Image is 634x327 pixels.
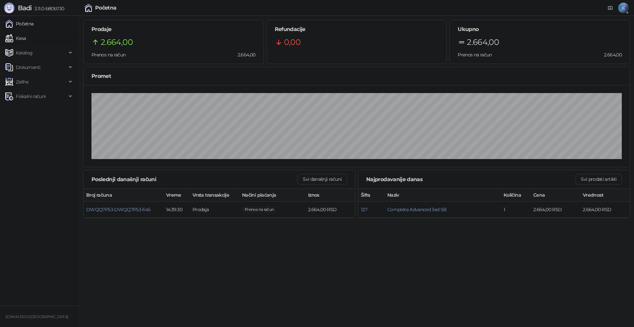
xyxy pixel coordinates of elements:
button: Complete Advanced 3ed SB [387,207,447,213]
span: 0,00 [284,36,300,49]
div: Promet [91,72,622,80]
div: Početna [95,5,117,11]
th: Naziv [385,189,501,202]
img: Logo [4,3,15,13]
td: 2.664,00 RSD [305,202,355,218]
th: Načini plaćanja [239,189,305,202]
span: 2.664,00 [233,51,256,58]
small: JOIN IN DOO [GEOGRAPHIC_DATA] [5,314,68,319]
td: 1 [501,202,531,218]
th: Vrsta transakcije [190,189,239,202]
td: 14:39:30 [163,202,190,218]
a: Kasa [5,32,26,45]
th: Vreme [163,189,190,202]
span: 2.664,00 [242,206,276,213]
td: 2.664,00 RSD [580,202,630,218]
span: Katalog [16,46,33,59]
div: Poslednji današnji računi [91,175,298,183]
span: Zalihe [16,75,28,88]
h5: Refundacije [275,25,439,33]
th: Iznos [305,189,355,202]
span: K [618,3,629,13]
th: Broj računa [84,189,163,202]
th: Cena [531,189,580,202]
button: DWQQ7P53-DWQQ7P53-645 [86,207,151,213]
span: Fiskalni računi [16,90,46,103]
span: Dokumenti [16,61,40,74]
span: Badi [18,4,32,12]
span: 2.664,00 [101,36,133,49]
button: 127 [361,207,367,213]
button: Svi prodati artikli [576,174,622,184]
span: 3.11.0-b80b730 [32,6,64,12]
th: Količina [501,189,531,202]
a: Dokumentacija [605,3,616,13]
button: Svi današnji računi [298,174,347,184]
td: Prodaja [190,202,239,218]
span: 2.664,00 [467,36,499,49]
span: Prenos na račun [458,52,492,58]
td: 2.664,00 RSD [531,202,580,218]
th: Šifra [358,189,385,202]
span: 2.664,00 [599,51,622,58]
h5: Prodaje [91,25,256,33]
a: Početna [5,17,34,30]
div: Najprodavanije danas [366,175,576,183]
span: Prenos na račun [91,52,125,58]
th: Vrednost [580,189,630,202]
h5: Ukupno [458,25,622,33]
